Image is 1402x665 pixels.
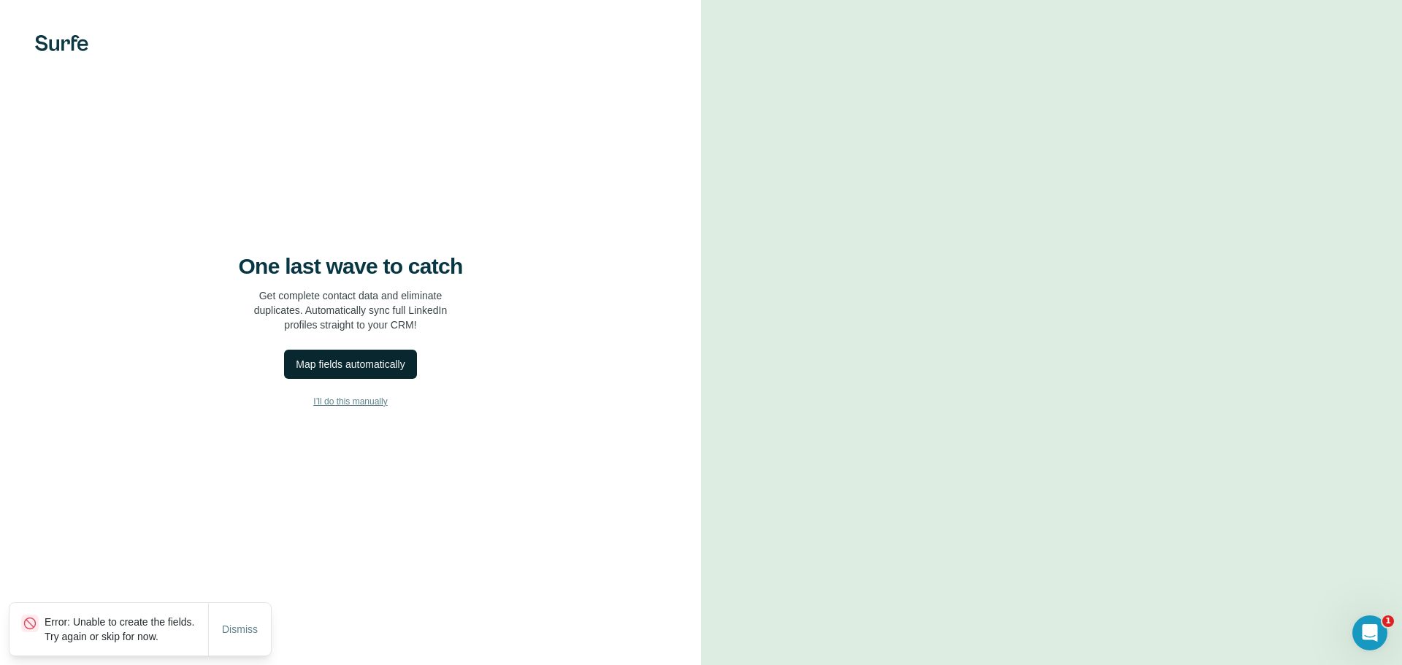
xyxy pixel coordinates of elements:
button: Dismiss [212,616,268,642]
button: I’ll do this manually [29,391,672,412]
span: I’ll do this manually [313,395,387,408]
span: Dismiss [222,622,258,637]
button: Map fields automatically [284,350,416,379]
h4: One last wave to catch [239,253,463,280]
p: Get complete contact data and eliminate duplicates. Automatically sync full LinkedIn profiles str... [254,288,448,332]
div: Map fields automatically [296,357,405,372]
img: Surfe's logo [35,35,88,51]
p: Error: Unable to create the fields. Try again or skip for now. [45,615,208,644]
iframe: Intercom live chat [1352,615,1387,650]
span: 1 [1382,615,1394,627]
